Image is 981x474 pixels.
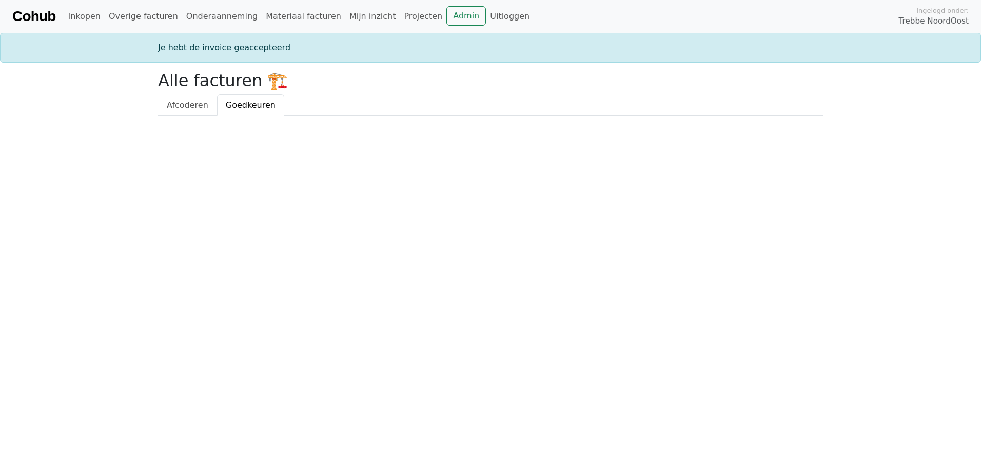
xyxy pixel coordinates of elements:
[158,94,217,116] a: Afcoderen
[262,6,345,27] a: Materiaal facturen
[158,71,823,90] h2: Alle facturen 🏗️
[217,94,284,116] a: Goedkeuren
[12,4,55,29] a: Cohub
[152,42,829,54] div: Je hebt de invoice geaccepteerd
[226,100,276,110] span: Goedkeuren
[345,6,400,27] a: Mijn inzicht
[105,6,182,27] a: Overige facturen
[486,6,534,27] a: Uitloggen
[182,6,262,27] a: Onderaanneming
[916,6,969,15] span: Ingelogd onder:
[167,100,208,110] span: Afcoderen
[899,15,969,27] span: Trebbe NoordOost
[446,6,486,26] a: Admin
[400,6,446,27] a: Projecten
[64,6,104,27] a: Inkopen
